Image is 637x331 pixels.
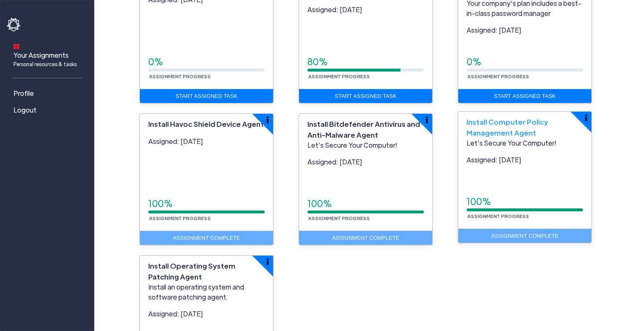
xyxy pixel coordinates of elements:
span: Install Havoc Shield Device Agent [148,119,264,128]
div: 100% [148,197,265,210]
small: Assignment Progress [148,73,211,79]
p: Assigned: [DATE] [148,136,265,146]
div: 0% [467,55,583,69]
p: Let's Secure Your Computer! [307,140,424,150]
p: Assigned: [DATE] [307,157,424,167]
small: Assignment Progress [307,73,371,79]
small: Assignment Progress [307,215,371,221]
p: Let’s Secure Your Computer! [467,138,583,148]
div: 100% [307,197,424,210]
span: Your Assignments [13,50,77,68]
small: Assignment Progress [467,213,530,219]
span: Install Bitdefender Antivirus and Anti-Malware Agent [307,119,420,139]
span: Install Operating System Patching Agent [148,261,235,281]
small: Assignment Progress [148,215,211,221]
img: info-icon.svg [426,116,428,123]
div: 0% [148,55,265,69]
small: Assignment Progress [467,73,530,79]
div: 80% [307,55,424,69]
img: info-icon.svg [585,114,587,121]
span: Logout [13,105,36,115]
a: Start Assigned Task [140,89,273,103]
a: Start Assigned Task [458,89,591,103]
p: Assigned: [DATE] [148,309,265,319]
span: Personal resources & tasks [13,60,77,68]
a: Start Assigned Task [299,89,432,103]
img: info-icon.svg [266,116,269,123]
div: 100% [467,195,583,208]
span: Profile [13,88,34,98]
img: info-icon.svg [266,258,269,265]
a: Logout [7,102,90,118]
p: Assigned: [DATE] [467,25,583,35]
img: dashboard-icon.svg [13,44,19,49]
a: Your AssignmentsPersonal resources & tasks [7,38,90,71]
a: Profile [7,85,90,102]
p: Assigned: [DATE] [467,155,583,165]
p: Assigned: [DATE] [307,5,424,15]
img: havoc-shield-logo-white.png [7,18,22,32]
iframe: Chat Widget [498,241,637,331]
p: Install an operating system and software patching agent. [148,282,265,302]
span: Install Computer Policy Management Agent [467,117,548,137]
